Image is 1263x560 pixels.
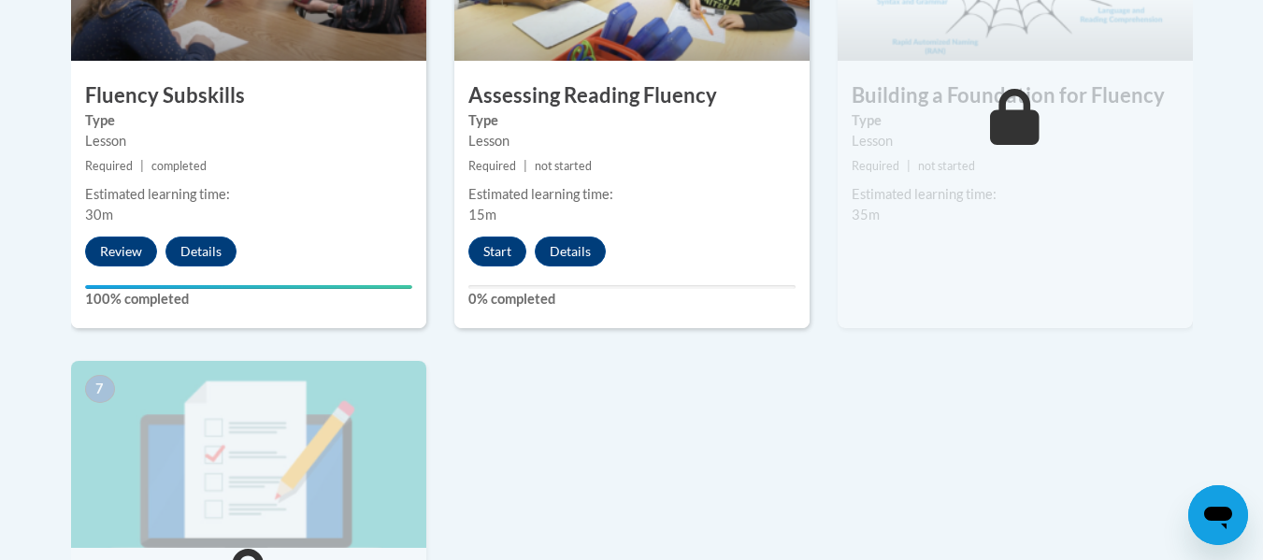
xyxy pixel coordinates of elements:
[852,207,880,223] span: 35m
[1188,485,1248,545] iframe: Button to launch messaging window
[468,110,796,131] label: Type
[468,237,526,266] button: Start
[852,110,1179,131] label: Type
[852,131,1179,151] div: Lesson
[907,159,911,173] span: |
[85,184,412,205] div: Estimated learning time:
[85,159,133,173] span: Required
[468,184,796,205] div: Estimated learning time:
[852,159,899,173] span: Required
[165,237,237,266] button: Details
[85,131,412,151] div: Lesson
[85,207,113,223] span: 30m
[71,81,426,110] h3: Fluency Subskills
[852,184,1179,205] div: Estimated learning time:
[151,159,207,173] span: completed
[85,375,115,403] span: 7
[468,131,796,151] div: Lesson
[85,110,412,131] label: Type
[535,159,592,173] span: not started
[468,289,796,309] label: 0% completed
[85,237,157,266] button: Review
[140,159,144,173] span: |
[85,289,412,309] label: 100% completed
[85,285,412,289] div: Your progress
[468,207,496,223] span: 15m
[71,361,426,548] img: Course Image
[535,237,606,266] button: Details
[454,81,810,110] h3: Assessing Reading Fluency
[918,159,975,173] span: not started
[524,159,527,173] span: |
[468,159,516,173] span: Required
[838,81,1193,110] h3: Building a Foundation for Fluency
